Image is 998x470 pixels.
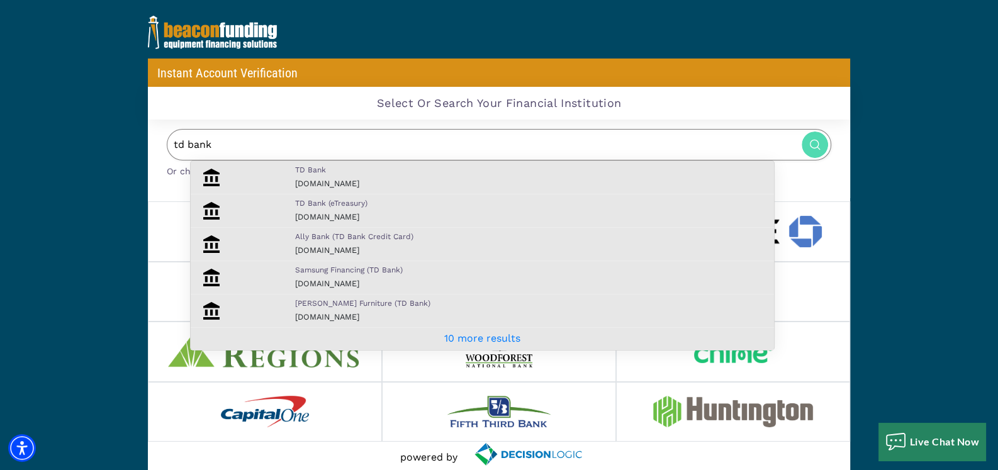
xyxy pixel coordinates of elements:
[878,423,986,461] button: Live Chat Now
[157,65,298,81] p: Instant Account Verification
[910,435,980,447] span: Live Chat Now
[168,336,362,367] img: logo
[295,212,359,221] small: [DOMAIN_NAME]
[167,129,831,161] input: Search by name
[295,231,768,242] p: Ally Bank (TD Bank Credit Card)
[400,450,457,465] p: powered by
[167,160,831,179] p: Or choose from one of the top banks below
[148,16,277,49] img: logo
[444,332,520,344] a: 10 more results
[295,179,359,188] small: [DOMAIN_NAME]
[694,340,772,363] img: logo
[295,198,768,209] p: TD Bank (eTreasury)
[466,336,532,367] img: logo
[377,96,621,110] h2: Select Or Search Your Financial Institution
[457,442,597,467] a: decisionlogic.com - open in a new tab
[295,298,768,309] p: [PERSON_NAME] Furniture (TD Bank)
[295,245,359,255] small: [DOMAIN_NAME]
[221,396,308,427] img: logo
[295,264,768,276] p: Samsung Financing (TD Bank)
[653,396,813,427] img: logo
[447,396,552,427] img: logo
[8,434,36,462] div: Accessibility Menu
[295,279,359,288] small: [DOMAIN_NAME]
[295,164,768,176] p: TD Bank
[295,312,359,322] small: [DOMAIN_NAME]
